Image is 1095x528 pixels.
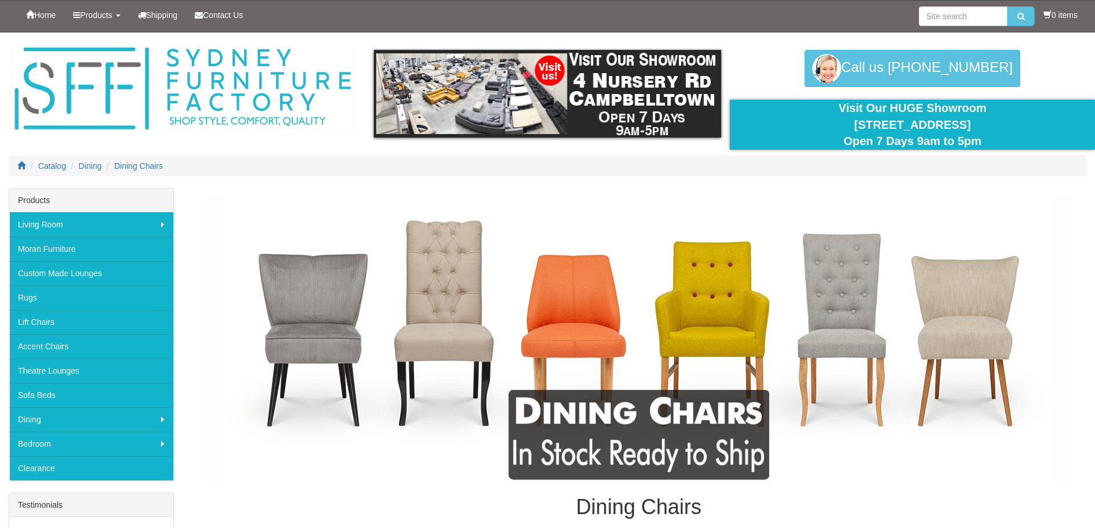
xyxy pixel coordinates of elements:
div: Visit Our HUGE Showroom [STREET_ADDRESS] Open 7 Days 9am to 5pm [739,100,1086,150]
a: Catalog [38,161,66,171]
a: Accent Chairs [9,334,173,359]
input: Site search [919,6,1007,26]
a: Rugs [9,285,173,310]
img: showroom.gif [374,50,722,138]
a: Dining [9,407,173,432]
h1: Dining Chairs [191,496,1086,519]
div: Products [9,189,173,212]
div: Testimonials [9,493,173,517]
li: 0 items [1043,9,1078,21]
a: Lift Chairs [9,310,173,334]
a: Home [17,1,64,30]
a: Custom Made Lounges [9,261,173,285]
span: Shipping [146,10,178,20]
a: Dining [79,161,102,171]
img: Sydney Furniture Factory [9,44,356,134]
a: Clearance [9,456,173,480]
span: Products [80,10,112,20]
a: Dining Chairs [114,161,163,171]
a: Products [64,1,129,30]
a: Theatre Lounges [9,359,173,383]
a: Moran Furniture [9,237,173,261]
a: Living Room [9,212,173,237]
a: Sofa Beds [9,383,173,407]
a: Bedroom [9,432,173,456]
img: Dining Chairs [204,194,1074,484]
span: Contact Us [203,10,243,20]
a: Contact Us [186,1,252,30]
a: Shipping [129,1,187,30]
span: Home [34,10,56,20]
